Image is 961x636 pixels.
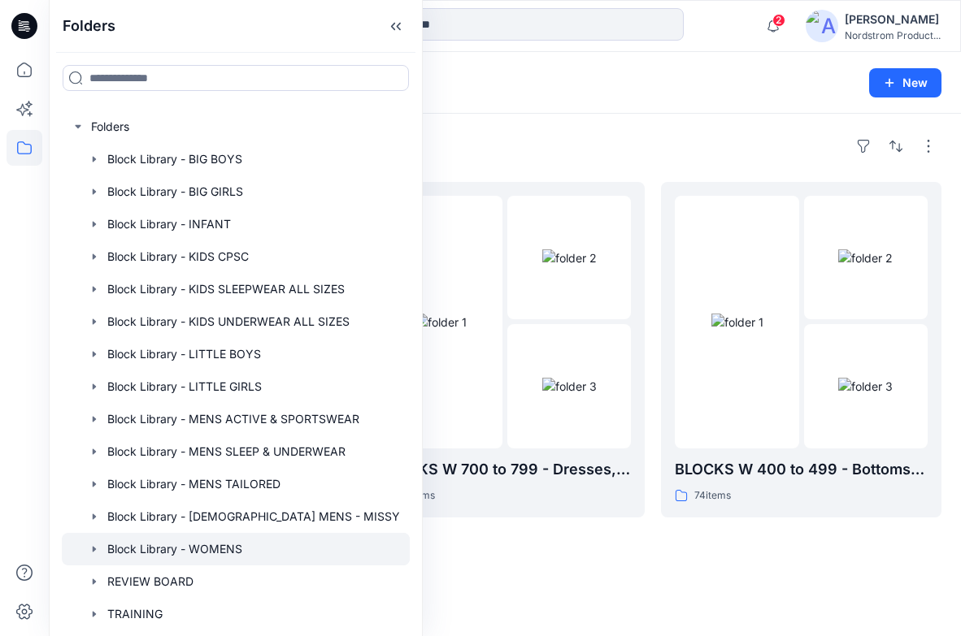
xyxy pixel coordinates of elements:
[415,314,467,331] img: folder 1
[845,29,941,41] div: Nordstrom Product...
[845,10,941,29] div: [PERSON_NAME]
[694,487,731,504] p: 74 items
[806,10,838,42] img: avatar
[711,314,763,331] img: folder 1
[542,378,597,395] img: folder 3
[675,458,928,481] p: BLOCKS W 400 to 499 - Bottoms, Shorts
[661,182,941,517] a: folder 1folder 2folder 3BLOCKS W 400 to 499 - Bottoms, Shorts74items
[838,378,893,395] img: folder 3
[379,458,632,481] p: BLOCKS W 700 to 799 - Dresses, Cami's, Gowns, Chemise
[838,249,893,266] img: folder 2
[772,14,785,27] span: 2
[365,182,646,517] a: folder 1folder 2folder 3BLOCKS W 700 to 799 - Dresses, Cami's, Gowns, Chemise67items
[869,68,941,97] button: New
[542,249,597,266] img: folder 2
